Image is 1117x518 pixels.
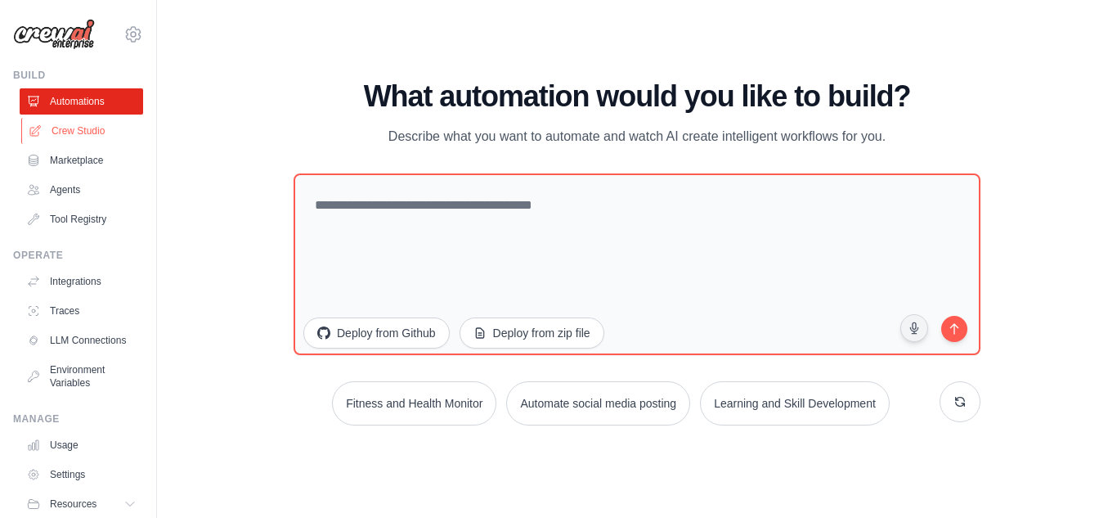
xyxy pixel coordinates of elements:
[50,498,96,511] span: Resources
[294,80,980,113] h1: What automation would you like to build?
[20,327,143,354] a: LLM Connections
[13,249,143,262] div: Operate
[303,318,450,349] button: Deploy from Github
[700,381,890,426] button: Learning and Skill Development
[13,412,143,426] div: Manage
[20,491,143,517] button: Resources
[20,298,143,324] a: Traces
[20,462,143,488] a: Settings
[21,118,145,144] a: Crew Studio
[13,19,95,50] img: Logo
[20,268,143,295] a: Integrations
[20,147,143,173] a: Marketplace
[460,318,604,349] button: Deploy from zip file
[362,126,912,147] p: Describe what you want to automate and watch AI create intelligent workflows for you.
[20,88,143,115] a: Automations
[20,206,143,232] a: Tool Registry
[506,381,690,426] button: Automate social media posting
[20,432,143,458] a: Usage
[20,177,143,203] a: Agents
[13,69,143,82] div: Build
[332,381,496,426] button: Fitness and Health Monitor
[20,357,143,396] a: Environment Variables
